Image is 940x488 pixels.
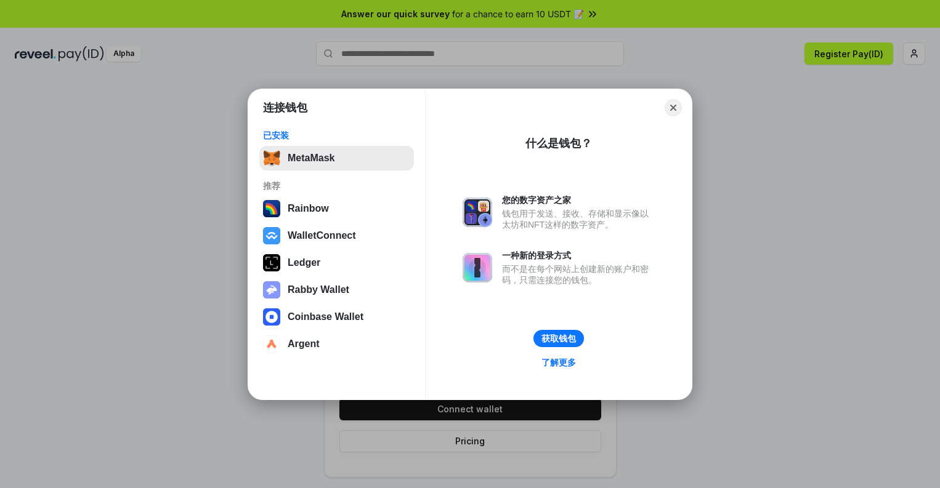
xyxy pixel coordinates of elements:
img: svg+xml,%3Csvg%20xmlns%3D%22http%3A%2F%2Fwww.w3.org%2F2000%2Fsvg%22%20fill%3D%22none%22%20viewBox... [463,253,492,282]
div: WalletConnect [288,230,356,241]
img: svg+xml,%3Csvg%20width%3D%2228%22%20height%3D%2228%22%20viewBox%3D%220%200%2028%2028%22%20fill%3D... [263,335,280,353]
div: 您的数字资产之家 [502,194,655,206]
img: svg+xml,%3Csvg%20width%3D%2228%22%20height%3D%2228%22%20viewBox%3D%220%200%2028%2028%22%20fill%3D... [263,308,280,326]
button: Close [665,99,682,116]
div: Ledger [288,257,320,268]
button: 获取钱包 [533,330,584,347]
div: 钱包用于发送、接收、存储和显示像以太坊和NFT这样的数字资产。 [502,208,655,230]
div: Argent [288,338,320,350]
img: svg+xml,%3Csvg%20xmlns%3D%22http%3A%2F%2Fwww.w3.org%2F2000%2Fsvg%22%20fill%3D%22none%22%20viewBox... [263,281,280,298]
div: 而不是在每个网站上创建新的账户和密码，只需连接您的钱包。 [502,263,655,286]
div: 获取钱包 [541,333,576,344]
a: 了解更多 [534,354,583,370]
div: Rainbow [288,203,329,214]
div: Coinbase Wallet [288,311,363,322]
div: 一种新的登录方式 [502,250,655,261]
img: svg+xml,%3Csvg%20xmlns%3D%22http%3A%2F%2Fwww.w3.org%2F2000%2Fsvg%22%20width%3D%2228%22%20height%3... [263,254,280,271]
button: Rainbow [259,196,414,221]
div: 已安装 [263,130,410,141]
div: 了解更多 [541,357,576,368]
button: Argent [259,332,414,356]
img: svg+xml,%3Csvg%20xmlns%3D%22http%3A%2F%2Fwww.w3.org%2F2000%2Fsvg%22%20fill%3D%22none%22%20viewBox... [463,198,492,227]
button: Rabby Wallet [259,278,414,302]
button: Coinbase Wallet [259,305,414,329]
h1: 连接钱包 [263,100,307,115]
div: 什么是钱包？ [525,136,592,151]
button: WalletConnect [259,223,414,248]
img: svg+xml,%3Csvg%20fill%3D%22none%22%20height%3D%2233%22%20viewBox%3D%220%200%2035%2033%22%20width%... [263,150,280,167]
div: MetaMask [288,153,334,164]
div: Rabby Wallet [288,284,349,295]
div: 推荐 [263,180,410,191]
button: Ledger [259,250,414,275]
img: svg+xml,%3Csvg%20width%3D%2228%22%20height%3D%2228%22%20viewBox%3D%220%200%2028%2028%22%20fill%3D... [263,227,280,244]
button: MetaMask [259,146,414,170]
img: svg+xml,%3Csvg%20width%3D%22120%22%20height%3D%22120%22%20viewBox%3D%220%200%20120%20120%22%20fil... [263,200,280,217]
